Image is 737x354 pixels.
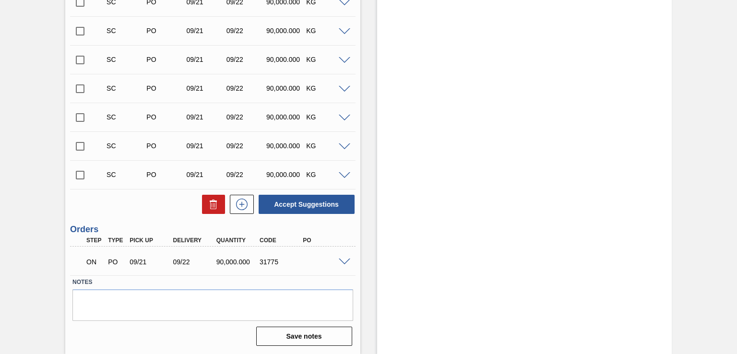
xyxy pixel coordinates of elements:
div: 90,000.000 [264,142,308,150]
div: Quantity [214,237,262,244]
div: KG [304,27,347,35]
div: 31775 [257,258,305,266]
div: Purchase order [144,113,188,121]
div: Suggestion Created [104,171,148,178]
div: Code [257,237,305,244]
div: Pick up [127,237,175,244]
div: Purchase order [144,84,188,92]
div: 09/21/2025 [184,142,228,150]
div: 09/22/2025 [171,258,218,266]
div: KG [304,84,347,92]
label: Notes [72,275,353,289]
div: New suggestion [225,195,254,214]
div: 09/22/2025 [224,142,268,150]
div: 90,000.000 [264,27,308,35]
div: 09/22/2025 [224,113,268,121]
div: Type [106,237,127,244]
div: 09/22/2025 [224,56,268,63]
div: 09/21/2025 [184,113,228,121]
div: Suggestion Created [104,27,148,35]
div: Purchase order [144,142,188,150]
div: 90,000.000 [264,171,308,178]
div: Delete Suggestions [197,195,225,214]
div: Purchase order [144,27,188,35]
div: 90,000.000 [264,56,308,63]
div: KG [304,142,347,150]
div: 90,000.000 [264,84,308,92]
button: Save notes [256,327,352,346]
div: Purchase order [144,56,188,63]
div: 09/21/2025 [184,171,228,178]
div: Negotiating Order [84,251,106,272]
div: 09/21/2025 [184,84,228,92]
div: 09/22/2025 [224,171,268,178]
div: 09/21/2025 [127,258,175,266]
div: Suggestion Created [104,142,148,150]
div: 90,000.000 [214,258,262,266]
h3: Orders [70,224,355,235]
div: KG [304,113,347,121]
div: Purchase order [106,258,127,266]
div: KG [304,171,347,178]
button: Accept Suggestions [259,195,355,214]
div: Step [84,237,106,244]
div: Suggestion Created [104,56,148,63]
div: Suggestion Created [104,84,148,92]
div: Delivery [171,237,218,244]
div: 09/21/2025 [184,27,228,35]
p: ON [86,258,103,266]
div: 09/22/2025 [224,84,268,92]
div: 90,000.000 [264,113,308,121]
div: Purchase order [144,171,188,178]
div: Suggestion Created [104,113,148,121]
div: PO [300,237,348,244]
div: 09/22/2025 [224,27,268,35]
div: KG [304,56,347,63]
div: Accept Suggestions [254,194,356,215]
div: 09/21/2025 [184,56,228,63]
